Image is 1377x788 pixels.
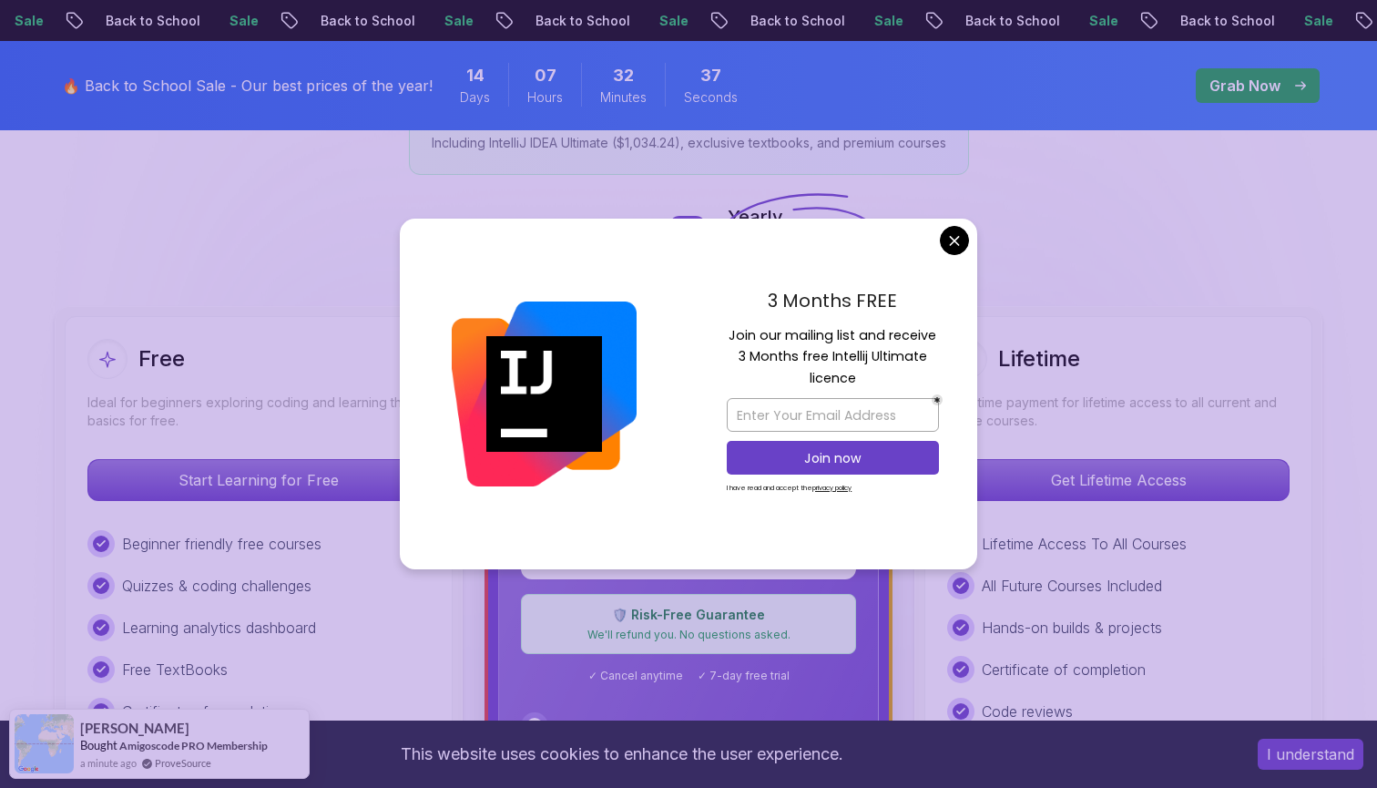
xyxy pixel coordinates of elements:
[947,394,1290,430] p: One-time payment for lifetime access to all current and future courses.
[576,213,648,239] p: Monthly
[735,12,859,30] p: Back to School
[613,63,634,88] span: 32 Minutes
[1209,75,1280,97] p: Grab Now
[88,460,429,500] p: Start Learning for Free
[533,606,844,624] p: 🛡️ Risk-Free Guarantee
[80,755,137,771] span: a minute ago
[80,738,117,752] span: Bought
[859,12,917,30] p: Sale
[600,88,647,107] span: Minutes
[700,63,721,88] span: 37 Seconds
[429,12,487,30] p: Sale
[982,701,1073,722] p: Code reviews
[533,628,844,642] p: We'll refund you. No questions asked.
[119,739,268,752] a: Amigoscode PRO Membership
[466,63,484,88] span: 14 Days
[122,533,321,555] p: Beginner friendly free courses
[535,63,556,88] span: 7 Hours
[87,394,430,430] p: Ideal for beginners exploring coding and learning the basics for free.
[527,88,563,107] span: Hours
[644,12,702,30] p: Sale
[122,701,286,722] p: Certificate of completion
[15,714,74,773] img: provesource social proof notification image
[87,471,430,489] a: Start Learning for Free
[14,734,1230,774] div: This website uses cookies to enhance the user experience.
[982,575,1162,597] p: All Future Courses Included
[87,459,430,501] button: Start Learning for Free
[460,88,490,107] span: Days
[80,721,189,736] span: [PERSON_NAME]
[214,12,272,30] p: Sale
[122,575,311,597] p: Quizzes & coding challenges
[684,88,738,107] span: Seconds
[1165,12,1289,30] p: Back to School
[62,75,433,97] p: 🔥 Back to School Sale - Our best prices of the year!
[982,617,1162,639] p: Hands-on builds & projects
[947,459,1290,501] button: Get Lifetime Access
[1258,739,1363,770] button: Accept cookies
[1074,12,1132,30] p: Sale
[947,471,1290,489] a: Get Lifetime Access
[155,755,211,771] a: ProveSource
[305,12,429,30] p: Back to School
[948,460,1289,500] p: Get Lifetime Access
[122,617,316,639] p: Learning analytics dashboard
[982,659,1146,681] p: Certificate of completion
[432,134,946,152] p: Including IntelliJ IDEA Ultimate ($1,034.24), exclusive textbooks, and premium courses
[138,344,185,374] h2: Free
[982,533,1187,555] p: Lifetime Access To All Courses
[698,669,790,683] span: ✓ 7-day free trial
[998,344,1080,374] h2: Lifetime
[90,12,214,30] p: Back to School
[1289,12,1347,30] p: Sale
[950,12,1074,30] p: Back to School
[122,659,228,681] p: Free TextBooks
[520,12,644,30] p: Back to School
[556,715,821,737] p: Unlimited access to all premium courses
[588,669,683,683] span: ✓ Cancel anytime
